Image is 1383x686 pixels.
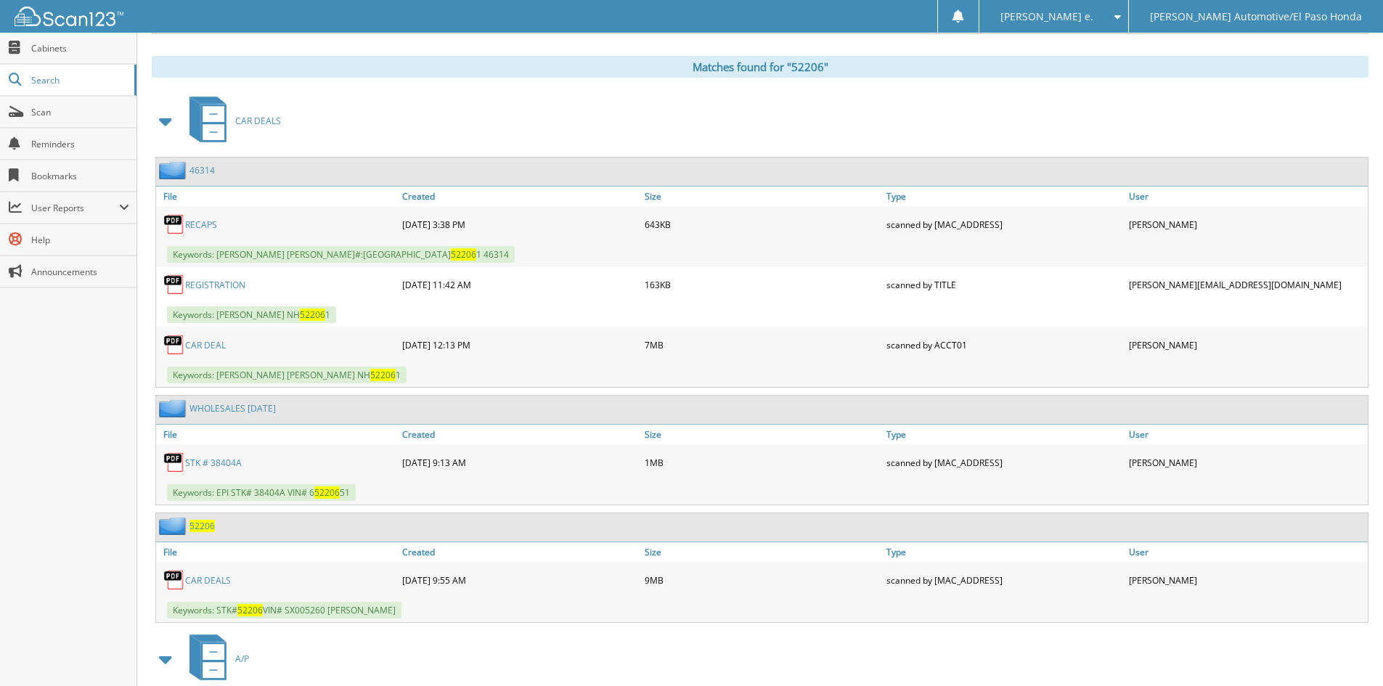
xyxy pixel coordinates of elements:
div: 163KB [641,270,884,299]
a: Created [399,542,641,562]
a: STK # 38404A [185,457,242,469]
div: [PERSON_NAME] [1125,448,1368,477]
a: Size [641,425,884,444]
a: File [156,187,399,206]
div: 7MB [641,330,884,359]
div: [DATE] 9:55 AM [399,565,641,595]
span: Keywords: EPI STK# 38404A VIN# 6 51 [167,484,356,501]
span: [PERSON_NAME] Automotive/El Paso Honda [1150,12,1362,21]
a: CAR DEALS [181,92,281,150]
img: PDF.png [163,452,185,473]
img: PDF.png [163,213,185,235]
a: WHOLESALES [DATE] [189,402,276,415]
a: Type [883,425,1125,444]
span: Bookmarks [31,170,129,182]
span: 52206 [451,248,476,261]
div: 9MB [641,565,884,595]
span: Reminders [31,138,129,150]
a: Type [883,542,1125,562]
img: scan123-logo-white.svg [15,7,123,26]
div: scanned by [MAC_ADDRESS] [883,448,1125,477]
img: folder2.png [159,517,189,535]
span: Search [31,74,127,86]
a: CAR DEALS [185,574,231,587]
span: Keywords: [PERSON_NAME] [PERSON_NAME] NH 1 [167,367,407,383]
a: Size [641,542,884,562]
span: 52206 [237,604,263,616]
div: scanned by [MAC_ADDRESS] [883,210,1125,239]
div: Matches found for "52206" [152,56,1368,78]
a: User [1125,542,1368,562]
a: User [1125,425,1368,444]
img: folder2.png [159,399,189,417]
span: Keywords: [PERSON_NAME] [PERSON_NAME]#:[GEOGRAPHIC_DATA] 1 46314 [167,246,515,263]
div: [PERSON_NAME] [1125,330,1368,359]
a: File [156,425,399,444]
span: Scan [31,106,129,118]
a: Created [399,187,641,206]
span: Announcements [31,266,129,278]
a: 52206 [189,520,215,532]
a: 46314 [189,164,215,176]
div: [DATE] 3:38 PM [399,210,641,239]
div: [DATE] 9:13 AM [399,448,641,477]
span: CAR DEALS [235,115,281,127]
span: Help [31,234,129,246]
div: 1MB [641,448,884,477]
div: [PERSON_NAME] [EMAIL_ADDRESS][DOMAIN_NAME] [1125,270,1368,299]
a: RECAPS [185,219,217,231]
img: PDF.png [163,569,185,591]
span: Keywords: STK# VIN# SX005260 [PERSON_NAME] [167,602,401,618]
div: [PERSON_NAME] [1125,210,1368,239]
a: Created [399,425,641,444]
img: folder2.png [159,161,189,179]
div: [DATE] 12:13 PM [399,330,641,359]
span: 52206 [300,309,325,321]
span: Cabinets [31,42,129,54]
div: 643KB [641,210,884,239]
div: [PERSON_NAME] [1125,565,1368,595]
a: Type [883,187,1125,206]
span: Keywords: [PERSON_NAME] NH 1 [167,306,336,323]
div: [DATE] 11:42 AM [399,270,641,299]
a: REGISTRATION [185,279,245,291]
div: scanned by TITLE [883,270,1125,299]
img: PDF.png [163,334,185,356]
span: 52206 [370,369,396,381]
span: [PERSON_NAME] e. [1000,12,1093,21]
a: Size [641,187,884,206]
span: User Reports [31,202,119,214]
div: scanned by [MAC_ADDRESS] [883,565,1125,595]
div: scanned by ACCT01 [883,330,1125,359]
img: PDF.png [163,274,185,295]
span: A/P [235,653,249,665]
span: 52206 [314,486,340,499]
a: File [156,542,399,562]
a: CAR DEAL [185,339,226,351]
a: User [1125,187,1368,206]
